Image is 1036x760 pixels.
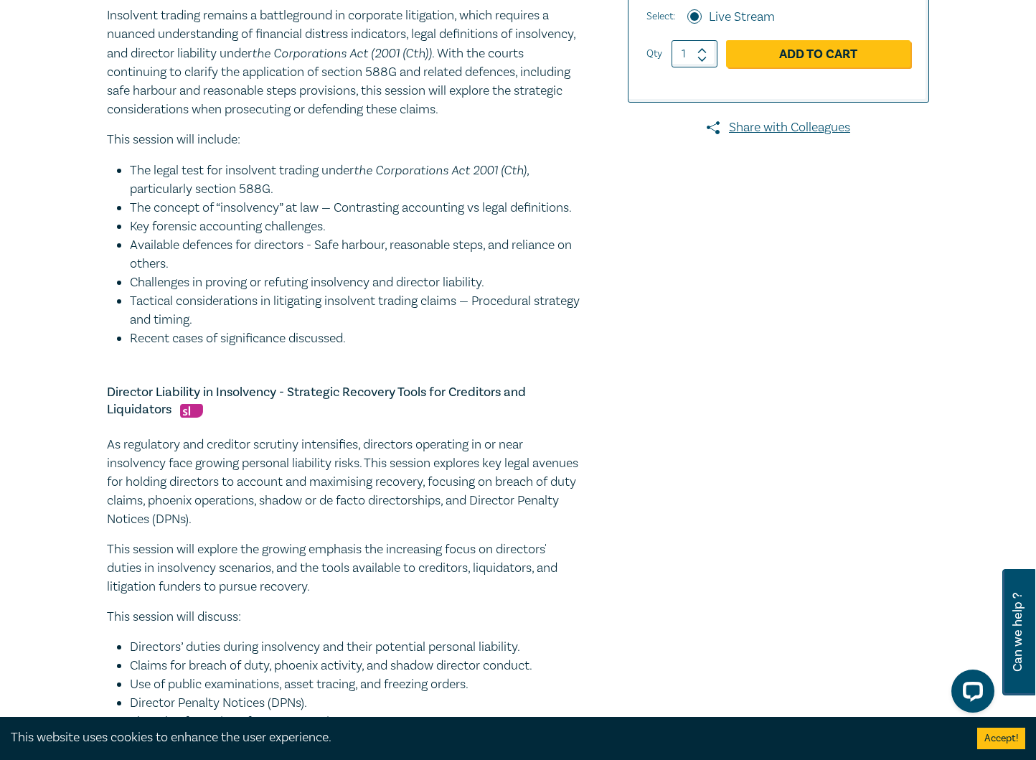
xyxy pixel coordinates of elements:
[130,713,580,731] li: The role of ASIC in enforcement actions.
[940,664,1000,724] iframe: LiveChat chat widget
[107,608,580,627] p: This session will discuss:
[130,236,580,273] li: Available defences for directors - Safe harbour, reasonable steps, and reliance on others.
[107,540,580,596] p: This session will explore the growing emphasis the increasing focus on directors' duties in insol...
[107,436,580,529] p: As regulatory and creditor scrutiny intensifies, directors operating in or near insolvency face g...
[11,728,956,747] div: This website uses cookies to enhance the user experience.
[130,161,580,199] li: The legal test for insolvent trading under , particularly section 588G.
[977,728,1025,749] button: Accept cookies
[672,40,717,67] input: 1
[130,675,580,694] li: Use of public examinations, asset tracing, and freezing orders.
[130,694,580,713] li: Director Penalty Notices (DPNs).
[1011,578,1025,687] span: Can we help ?
[107,131,580,149] p: This session will include:
[130,657,580,675] li: Claims for breach of duty, phoenix activity, and shadow director conduct.
[130,273,580,292] li: Challenges in proving or refuting insolvency and director liability.
[130,638,580,657] li: Directors’ duties during insolvency and their potential personal liability.
[130,329,580,348] li: Recent cases of significance discussed.
[180,404,203,418] img: Substantive Law
[130,217,580,236] li: Key forensic accounting challenges.
[252,45,432,60] em: the Corporations Act (2001 (Cth))
[107,384,580,418] h5: Director Liability in Insolvency - Strategic Recovery Tools for Creditors and Liquidators
[107,6,580,119] p: Insolvent trading remains a battleground in corporate litigation, which requires a nuanced unders...
[709,8,775,27] label: Live Stream
[354,162,527,177] em: the Corporations Act 2001 (Cth)
[130,292,580,329] li: Tactical considerations in litigating insolvent trading claims — Procedural strategy and timing.
[646,9,675,24] span: Select:
[726,40,910,67] a: Add to Cart
[628,118,929,137] a: Share with Colleagues
[646,46,662,62] label: Qty
[130,199,580,217] li: The concept of “insolvency” at law — Contrasting accounting vs legal definitions.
